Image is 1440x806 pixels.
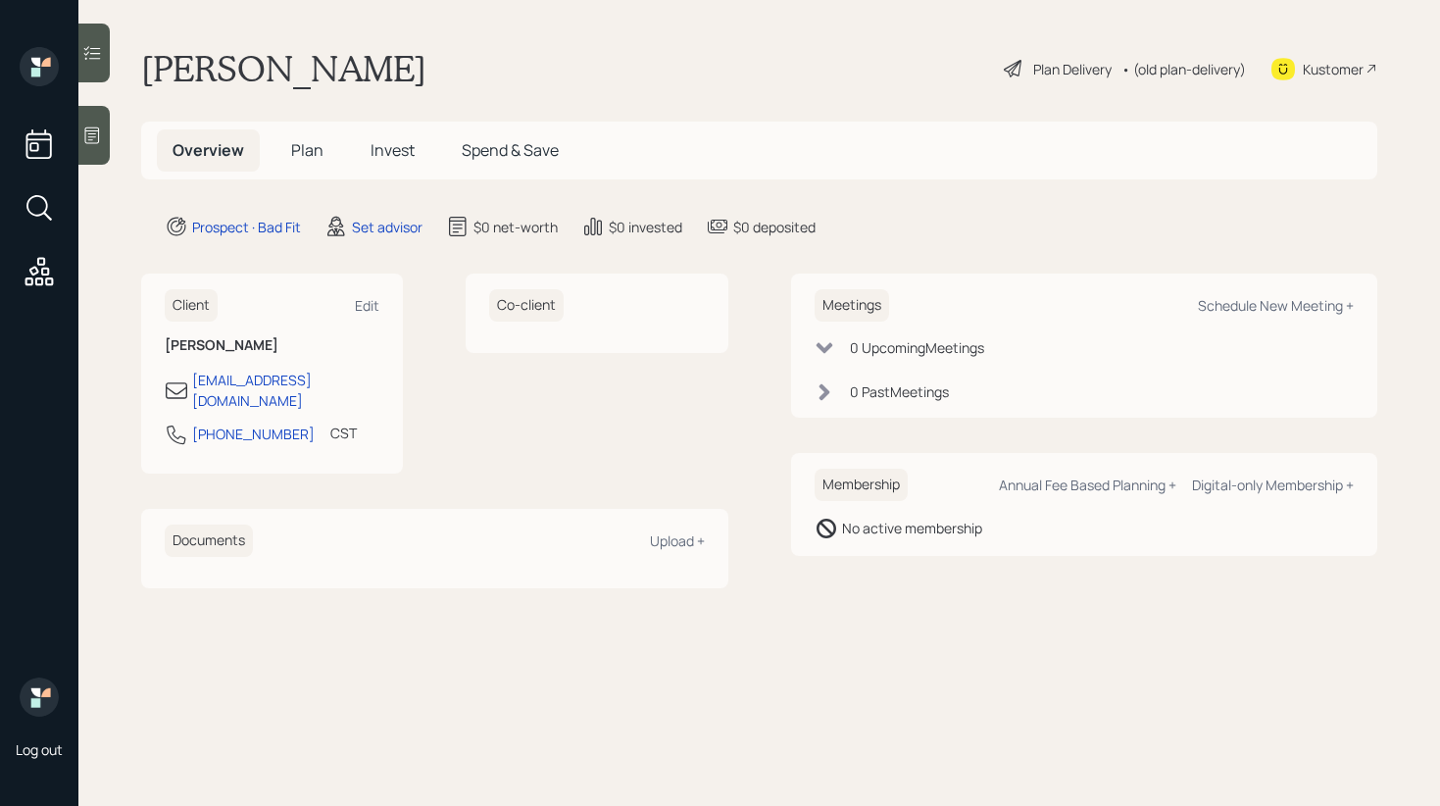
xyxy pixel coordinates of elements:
div: [PHONE_NUMBER] [192,424,315,444]
img: retirable_logo.png [20,678,59,717]
div: Upload + [650,531,705,550]
div: No active membership [842,518,982,538]
div: Log out [16,740,63,759]
span: Invest [371,139,415,161]
h6: Membership [815,469,908,501]
div: Edit [355,296,379,315]
span: Spend & Save [462,139,559,161]
div: $0 invested [609,217,682,237]
div: Kustomer [1303,59,1364,79]
span: Plan [291,139,323,161]
h6: Client [165,289,218,322]
h6: Documents [165,525,253,557]
div: Set advisor [352,217,422,237]
div: Schedule New Meeting + [1198,296,1354,315]
div: Prospect · Bad Fit [192,217,301,237]
div: • (old plan-delivery) [1121,59,1246,79]
h1: [PERSON_NAME] [141,47,426,90]
div: [EMAIL_ADDRESS][DOMAIN_NAME] [192,370,379,411]
div: $0 net-worth [473,217,558,237]
h6: Meetings [815,289,889,322]
h6: Co-client [489,289,564,322]
div: Annual Fee Based Planning + [999,476,1176,494]
span: Overview [173,139,244,161]
div: 0 Past Meeting s [850,381,949,402]
div: $0 deposited [733,217,816,237]
div: Plan Delivery [1033,59,1112,79]
div: CST [330,423,357,443]
div: Digital-only Membership + [1192,476,1354,494]
h6: [PERSON_NAME] [165,337,379,354]
div: 0 Upcoming Meeting s [850,337,984,358]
